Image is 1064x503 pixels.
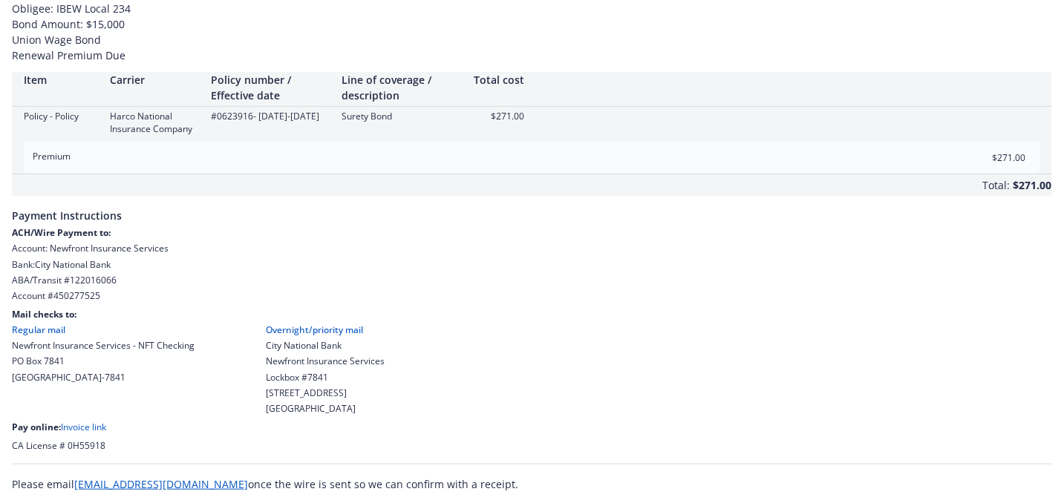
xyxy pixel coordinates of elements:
div: [STREET_ADDRESS] [266,387,385,399]
div: Policy - Policy [24,110,98,122]
div: Newfront Insurance Services [266,355,385,367]
div: Obligee: IBEW Local 234 Bond Amount: $15,000 Union Wage Bond Renewal Premium Due [12,1,1052,63]
div: Please email once the wire is sent so we can confirm with a receipt. [12,476,1052,492]
div: $271.00 [472,110,524,122]
span: Pay online: [12,421,61,433]
a: Invoice link [61,421,106,433]
div: CA License # 0H55918 [12,439,1052,452]
div: Bank: City National Bank [12,258,1052,271]
div: Policy number / Effective date [211,72,330,103]
input: 0.00 [939,146,1035,168]
div: [GEOGRAPHIC_DATA]-7841 [12,371,195,384]
div: Item [24,72,98,88]
div: ACH/Wire Payment to: [12,226,1052,239]
span: Premium [33,150,71,162]
div: Mail checks to: [12,308,1052,320]
a: [EMAIL_ADDRESS][DOMAIN_NAME] [74,477,248,491]
div: Overnight/priority mail [266,323,385,336]
div: Regular mail [12,323,195,336]
div: Newfront Insurance Services - NFT Checking [12,339,195,352]
div: Surety Bond [342,110,460,122]
div: Account # 450277525 [12,289,1052,302]
div: Total cost [472,72,524,88]
div: Line of coverage / description [342,72,460,103]
div: ABA/Transit # 122016066 [12,274,1052,286]
div: $271.00 [1014,174,1052,196]
div: Carrier [110,72,199,88]
div: Lockbox #7841 [266,371,385,384]
span: Payment Instructions [12,196,1052,226]
div: PO Box 7841 [12,355,195,367]
div: Account: Newfront Insurance Services [12,242,1052,254]
div: City National Bank [266,339,385,352]
div: Harco National Insurance Company [110,110,199,135]
div: Total: [983,177,1011,196]
div: #0623916 - [DATE]-[DATE] [211,110,330,122]
div: [GEOGRAPHIC_DATA] [266,402,385,415]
